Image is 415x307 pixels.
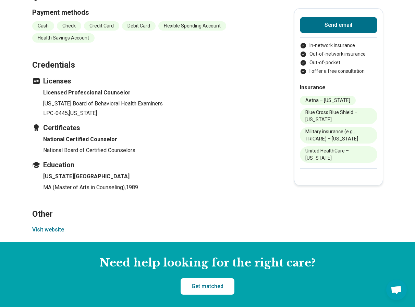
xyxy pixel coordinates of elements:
li: Cash [32,21,54,31]
span: , [US_STATE] [68,110,97,116]
li: United HealthCare – [US_STATE] [300,146,377,163]
button: Send email [300,17,377,33]
li: Debit Card [122,21,156,31]
li: Out-of-pocket [300,59,377,66]
h3: Education [32,160,272,170]
h4: National Certified Counselor [43,135,272,144]
p: National Board of Certified Counselors [43,146,272,155]
li: Flexible Spending Account [158,21,226,31]
li: Military insurance (e.g., TRICARE) – [US_STATE] [300,127,377,144]
li: Credit Card [84,21,119,31]
h4: Licensed Professional Counselor [43,89,272,97]
li: Aetna – [US_STATE] [300,96,356,105]
h2: Need help looking for the right care? [5,256,410,270]
p: MA (Master of Arts in Counseling) , 1989 [43,183,272,192]
li: Check [57,21,81,31]
p: LPC-0445 [43,109,272,117]
li: Out-of-network insurance [300,50,377,58]
h3: Certificates [32,123,272,133]
h2: Other [32,192,272,220]
li: In-network insurance [300,42,377,49]
ul: Payment options [300,42,377,75]
li: Health Savings Account [32,33,95,43]
h2: Insurance [300,83,377,92]
button: Visit website [32,226,64,234]
li: Blue Cross Blue Shield – [US_STATE] [300,108,377,124]
h2: Credentials [32,43,272,71]
p: [US_STATE] Board of Behavioral Health Examiners [43,100,272,108]
li: I offer a free consultation [300,68,377,75]
h3: Payment methods [32,8,272,17]
h4: [US_STATE][GEOGRAPHIC_DATA] [43,172,272,181]
div: Open chat [386,280,407,300]
a: Get matched [181,278,234,295]
h3: Licenses [32,76,272,86]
